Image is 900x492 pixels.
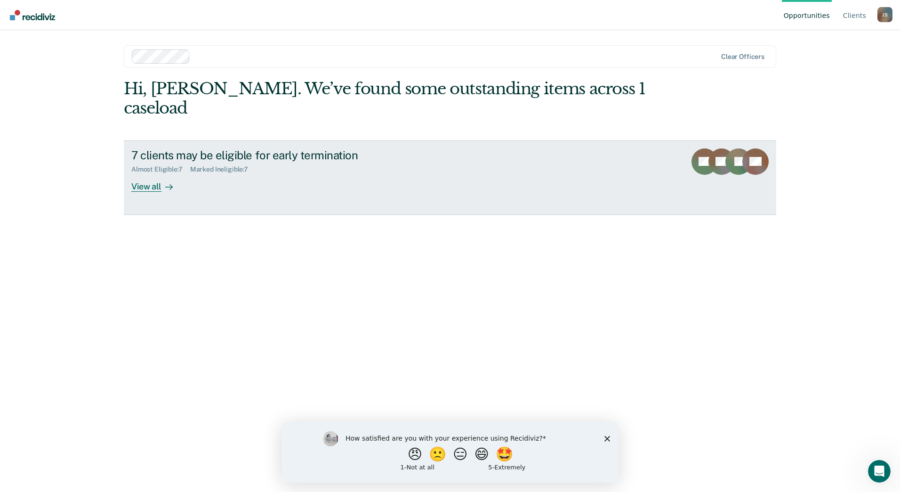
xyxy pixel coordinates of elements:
div: Clear officers [721,53,764,61]
div: Hi, [PERSON_NAME]. We’ve found some outstanding items across 1 caseload [124,79,646,118]
div: J S [877,7,892,22]
div: Marked Ineligible : 7 [190,165,256,173]
iframe: Intercom live chat [868,460,891,483]
div: View all [131,173,184,192]
a: 7 clients may be eligible for early terminationAlmost Eligible:7Marked Ineligible:7View all [124,140,776,215]
img: Recidiviz [10,10,55,20]
iframe: Survey by Kim from Recidiviz [281,422,619,483]
button: Profile dropdown button [877,7,892,22]
div: 7 clients may be eligible for early termination [131,148,462,162]
div: Almost Eligible : 7 [131,165,190,173]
